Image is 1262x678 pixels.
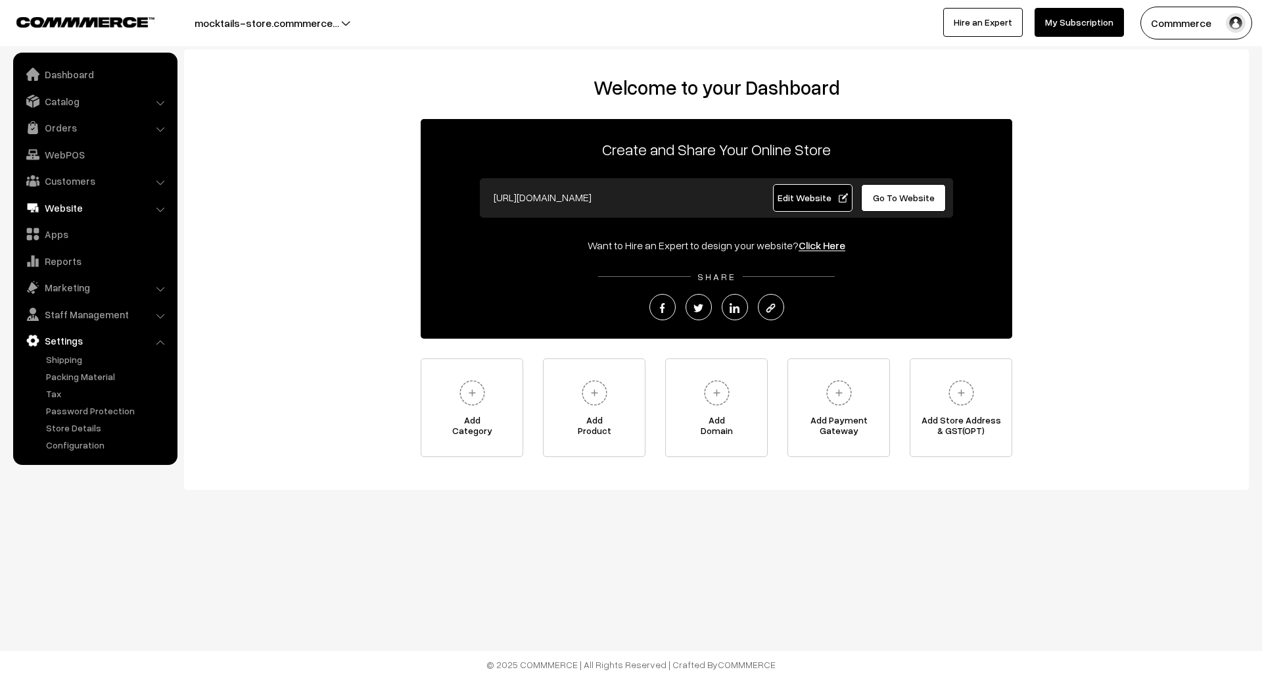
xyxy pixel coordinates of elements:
[1140,7,1252,39] button: Commmerce
[421,415,523,441] span: Add Category
[543,358,645,457] a: AddProduct
[544,415,645,441] span: Add Product
[778,192,848,203] span: Edit Website
[773,184,853,212] a: Edit Website
[861,184,946,212] a: Go To Website
[1226,13,1246,33] img: user
[43,370,173,383] a: Packing Material
[787,358,890,457] a: Add PaymentGateway
[16,329,173,352] a: Settings
[666,415,767,441] span: Add Domain
[16,89,173,113] a: Catalog
[788,415,889,441] span: Add Payment Gateway
[43,404,173,418] a: Password Protection
[421,237,1012,253] div: Want to Hire an Expert to design your website?
[16,116,173,139] a: Orders
[799,239,845,252] a: Click Here
[699,375,735,411] img: plus.svg
[16,143,173,166] a: WebPOS
[16,13,131,29] a: COMMMERCE
[43,438,173,452] a: Configuration
[873,192,935,203] span: Go To Website
[1035,8,1124,37] a: My Subscription
[691,271,743,282] span: SHARE
[421,137,1012,161] p: Create and Share Your Online Store
[943,375,979,411] img: plus.svg
[43,352,173,366] a: Shipping
[576,375,613,411] img: plus.svg
[16,222,173,246] a: Apps
[43,387,173,400] a: Tax
[16,303,173,326] a: Staff Management
[910,415,1012,441] span: Add Store Address & GST(OPT)
[943,8,1023,37] a: Hire an Expert
[149,7,385,39] button: mocktails-store.commmerce…
[910,358,1012,457] a: Add Store Address& GST(OPT)
[16,169,173,193] a: Customers
[16,249,173,273] a: Reports
[16,17,154,27] img: COMMMERCE
[821,375,857,411] img: plus.svg
[16,276,173,299] a: Marketing
[421,358,523,457] a: AddCategory
[43,421,173,435] a: Store Details
[16,62,173,86] a: Dashboard
[197,76,1236,99] h2: Welcome to your Dashboard
[454,375,490,411] img: plus.svg
[665,358,768,457] a: AddDomain
[16,196,173,220] a: Website
[718,659,776,670] a: COMMMERCE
